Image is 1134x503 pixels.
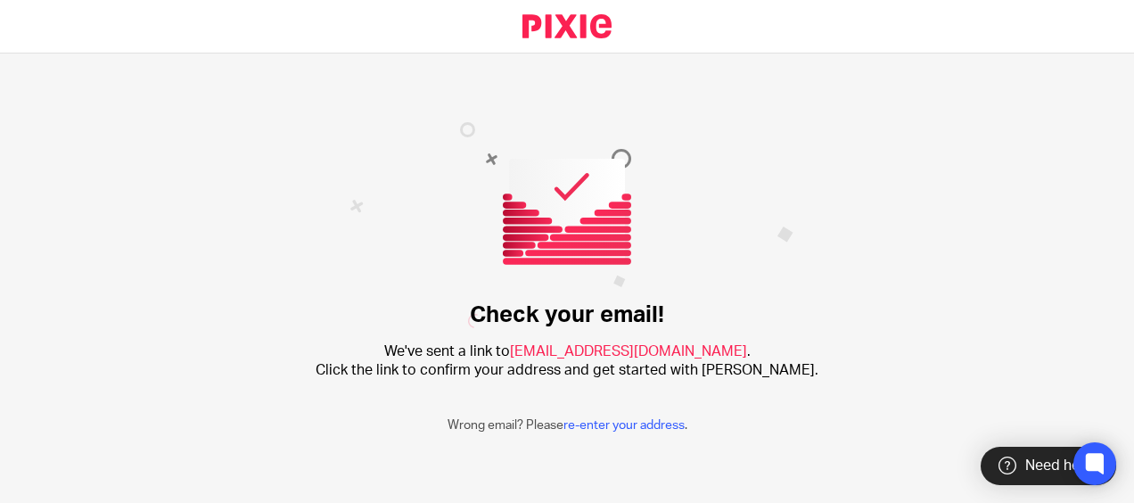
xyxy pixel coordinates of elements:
h1: Check your email! [470,301,664,329]
div: Need help? [981,447,1116,485]
span: [EMAIL_ADDRESS][DOMAIN_NAME] [510,344,747,359]
p: Wrong email? Please . [448,416,687,434]
img: Confirm email image [349,122,793,328]
a: re-enter your address [563,419,685,432]
h2: We've sent a link to . Click the link to confirm your address and get started with [PERSON_NAME]. [316,342,818,381]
